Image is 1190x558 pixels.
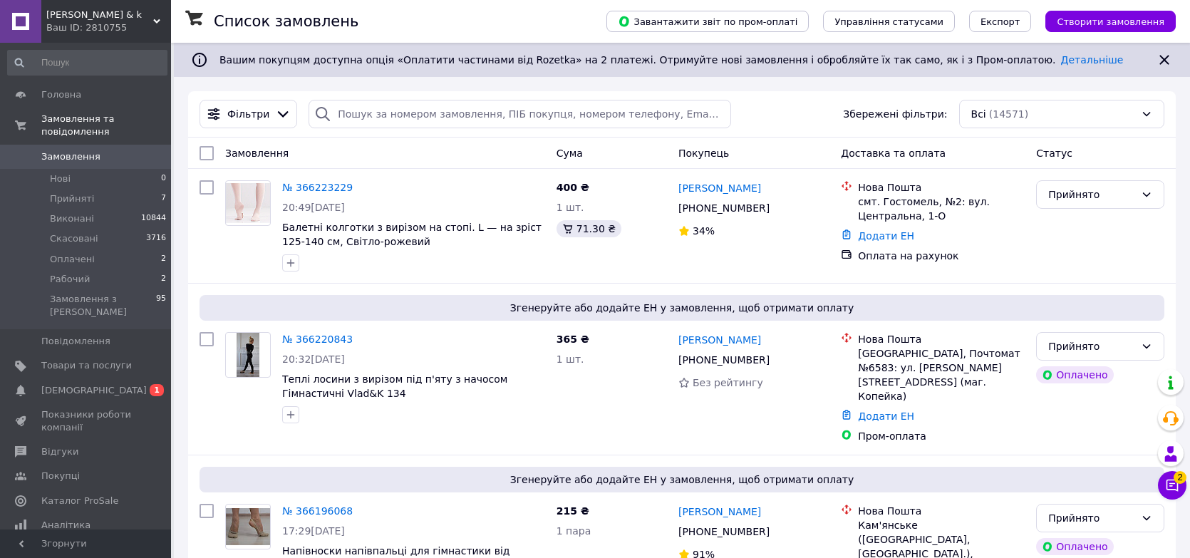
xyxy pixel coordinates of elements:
span: Згенеруйте або додайте ЕН у замовлення, щоб отримати оплату [205,472,1159,487]
span: Управління статусами [834,16,943,27]
span: 400 ₴ [557,182,589,193]
span: 1 шт. [557,202,584,213]
span: 17:29[DATE] [282,525,345,537]
a: Теплі лосини з вирізом під п'яту з начосом Гімнастичні Vlad&K 134 [282,373,507,399]
span: 1 пара [557,525,591,537]
h1: Список замовлень [214,13,358,30]
span: vlad & k [46,9,153,21]
a: Фото товару [225,504,271,549]
span: Показники роботи компанії [41,408,132,434]
button: Чат з покупцем2 [1158,471,1186,500]
a: [PERSON_NAME] [678,333,761,347]
a: [PERSON_NAME] [678,181,761,195]
div: [GEOGRAPHIC_DATA], Почтомат №6583: ул. [PERSON_NAME][STREET_ADDRESS] (маг. Копейка) [858,346,1025,403]
span: 20:32[DATE] [282,353,345,365]
a: Балетні колготки з вирізом на стопі. L — на зріст 125-140 см, Світло-рожевий [282,222,542,247]
span: Покупці [41,470,80,482]
span: Замовлення з [PERSON_NAME] [50,293,156,319]
span: Повідомлення [41,335,110,348]
span: Згенеруйте або додайте ЕН у замовлення, щоб отримати оплату [205,301,1159,315]
span: 1 [150,384,164,396]
span: Доставка та оплата [841,148,946,159]
span: 7 [161,192,166,205]
div: Ваш ID: 2810755 [46,21,171,34]
span: 95 [156,293,166,319]
span: Аналітика [41,519,90,532]
div: Нова Пошта [858,180,1025,195]
a: Фото товару [225,180,271,226]
span: Покупець [678,148,729,159]
div: [PHONE_NUMBER] [676,522,772,542]
span: 2 [161,253,166,266]
span: Рабочий [50,273,90,286]
span: [DEMOGRAPHIC_DATA] [41,384,147,397]
div: смт. Гостомель, №2: вул. Центральна, 1-О [858,195,1025,223]
span: Скасовані [50,232,98,245]
div: Пром-оплата [858,429,1025,443]
span: Збережені фільтри: [843,107,947,121]
span: Товари та послуги [41,359,132,372]
span: Замовлення [225,148,289,159]
img: Фото товару [237,333,260,377]
a: [PERSON_NAME] [678,505,761,519]
a: Детальніше [1061,54,1124,66]
div: 71.30 ₴ [557,220,621,237]
a: Створити замовлення [1031,15,1176,26]
a: Додати ЕН [858,410,914,422]
span: Вашим покупцям доступна опція «Оплатити частинами від Rozetka» на 2 платежі. Отримуйте нові замов... [219,54,1123,66]
span: Cума [557,148,583,159]
button: Завантажити звіт по пром-оплаті [606,11,809,32]
a: № 366223229 [282,182,353,193]
img: Фото товару [226,183,270,223]
div: Оплачено [1036,538,1113,555]
input: Пошук [7,50,167,76]
span: Без рейтингу [693,377,763,388]
span: 20:49[DATE] [282,202,345,213]
img: Фото товару [226,508,270,545]
div: Прийнято [1048,187,1135,202]
span: Замовлення та повідомлення [41,113,171,138]
a: № 366196068 [282,505,353,517]
span: Всі [971,107,986,121]
span: 2 [161,273,166,286]
span: 215 ₴ [557,505,589,517]
a: Фото товару [225,332,271,378]
span: 0 [161,172,166,185]
div: Оплачено [1036,366,1113,383]
div: Нова Пошта [858,504,1025,518]
div: [PHONE_NUMBER] [676,198,772,218]
div: [PHONE_NUMBER] [676,350,772,370]
span: 1 шт. [557,353,584,365]
a: Додати ЕН [858,230,914,242]
button: Управління статусами [823,11,955,32]
span: 34% [693,225,715,237]
div: Прийнято [1048,339,1135,354]
input: Пошук за номером замовлення, ПІБ покупця, номером телефону, Email, номером накладної [309,100,731,128]
span: Завантажити звіт по пром-оплаті [618,15,797,28]
span: 10844 [141,212,166,225]
div: Оплата на рахунок [858,249,1025,263]
span: Фільтри [227,107,269,121]
div: Прийнято [1048,510,1135,526]
span: (14571) [989,108,1028,120]
span: 2 [1174,471,1186,484]
span: Створити замовлення [1057,16,1164,27]
div: Нова Пошта [858,332,1025,346]
span: Каталог ProSale [41,495,118,507]
span: Головна [41,88,81,101]
span: Замовлення [41,150,100,163]
span: Відгуки [41,445,78,458]
span: Експорт [981,16,1020,27]
button: Створити замовлення [1045,11,1176,32]
button: Експорт [969,11,1032,32]
span: Статус [1036,148,1072,159]
span: Прийняті [50,192,94,205]
span: Виконані [50,212,94,225]
span: Нові [50,172,71,185]
span: 3716 [146,232,166,245]
span: 365 ₴ [557,334,589,345]
a: № 366220843 [282,334,353,345]
span: Оплачені [50,253,95,266]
